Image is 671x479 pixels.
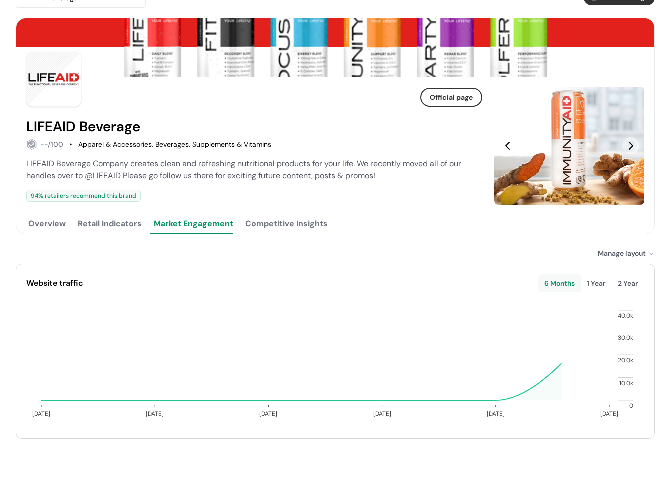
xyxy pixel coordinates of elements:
div: 94 % retailers recommend this brand [26,190,141,202]
div: Manage layout [598,248,655,259]
text: 40.0k [618,312,633,320]
div: Carousel [494,87,644,205]
button: Overview [26,214,68,234]
button: Previous Slide [499,137,516,154]
img: Brand Photo [26,52,81,107]
tspan: [DATE] [373,410,391,418]
button: Market Engagement [152,214,235,234]
div: Apparel & Accessories, Beverages, Supplements & Vitamins [78,139,271,150]
text: 30.0k [618,334,633,342]
text: 10.0k [619,379,633,387]
span: LIFEAID Beverage Company creates clean and refreshing nutritional products for your life. We rece... [26,158,461,181]
div: 2 Year [612,274,644,292]
span: -- [40,140,48,149]
button: Competitive Insights [243,214,330,234]
span: /100 [48,140,63,149]
div: Slide 1 [494,87,644,205]
div: 6 Months [538,274,581,292]
tspan: [DATE] [259,410,277,418]
h2: LIFEAID Beverage [26,119,140,135]
button: Next Slide [622,137,639,154]
tspan: [DATE] [146,410,164,418]
tspan: [DATE] [600,410,618,418]
tspan: [DATE] [487,410,505,418]
tspan: [DATE] [32,410,50,418]
text: 20.0k [618,356,633,364]
div: 1 Year [581,274,612,292]
button: Retail Indicators [76,214,144,234]
button: Official page [420,88,482,107]
img: Brand cover image [16,18,654,77]
text: 0 [629,402,633,410]
div: Website traffic [26,277,538,289]
img: Slide 0 [494,87,644,205]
